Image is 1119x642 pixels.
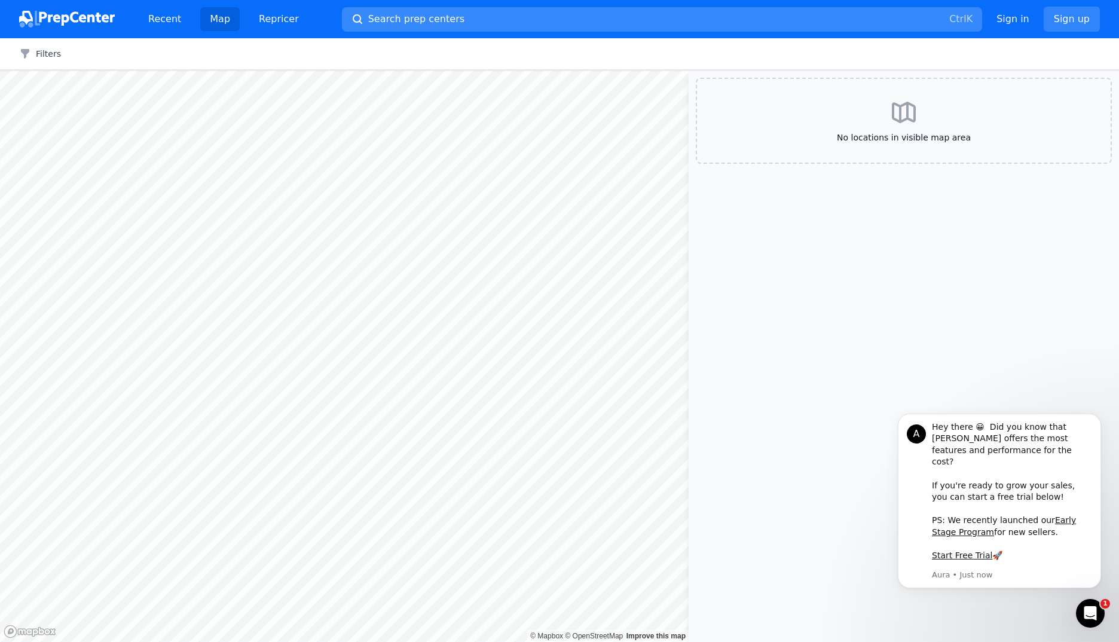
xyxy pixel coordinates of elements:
a: Sign up [1044,7,1100,32]
span: No locations in visible map area [716,132,1092,143]
img: PrepCenter [19,11,115,27]
button: Filters [19,48,61,60]
iframe: Intercom live chat [1076,599,1105,628]
button: Search prep centersCtrlK [342,7,982,32]
kbd: Ctrl [949,13,966,25]
a: Mapbox logo [4,625,56,638]
a: Map feedback [626,632,686,640]
a: Mapbox [530,632,563,640]
a: Map [200,7,240,31]
a: Repricer [249,7,308,31]
span: 1 [1100,599,1110,609]
a: Sign in [996,12,1029,26]
a: OpenStreetMap [565,632,623,640]
span: Search prep centers [368,12,464,26]
iframe: Intercom notifications message [880,407,1119,610]
a: Recent [139,7,191,31]
kbd: K [967,13,973,25]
